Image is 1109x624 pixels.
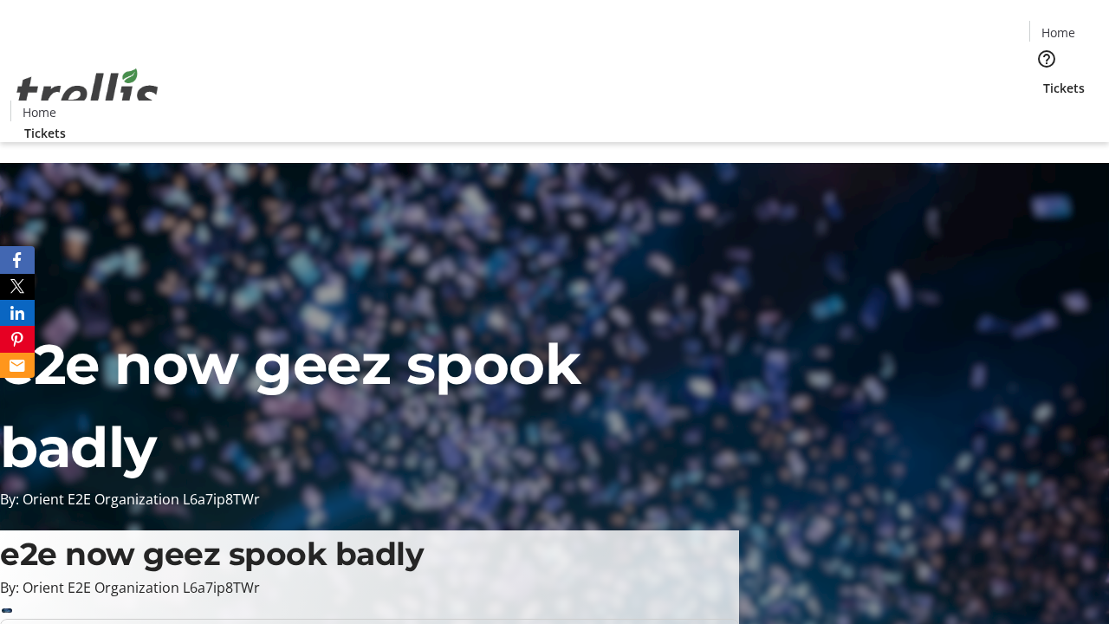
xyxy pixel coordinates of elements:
img: Orient E2E Organization L6a7ip8TWr's Logo [10,49,165,136]
button: Cart [1029,97,1064,132]
span: Home [1041,23,1075,42]
a: Home [11,103,67,121]
a: Tickets [10,124,80,142]
span: Tickets [24,124,66,142]
a: Home [1030,23,1086,42]
a: Tickets [1029,79,1099,97]
span: Home [23,103,56,121]
span: Tickets [1043,79,1085,97]
button: Help [1029,42,1064,76]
